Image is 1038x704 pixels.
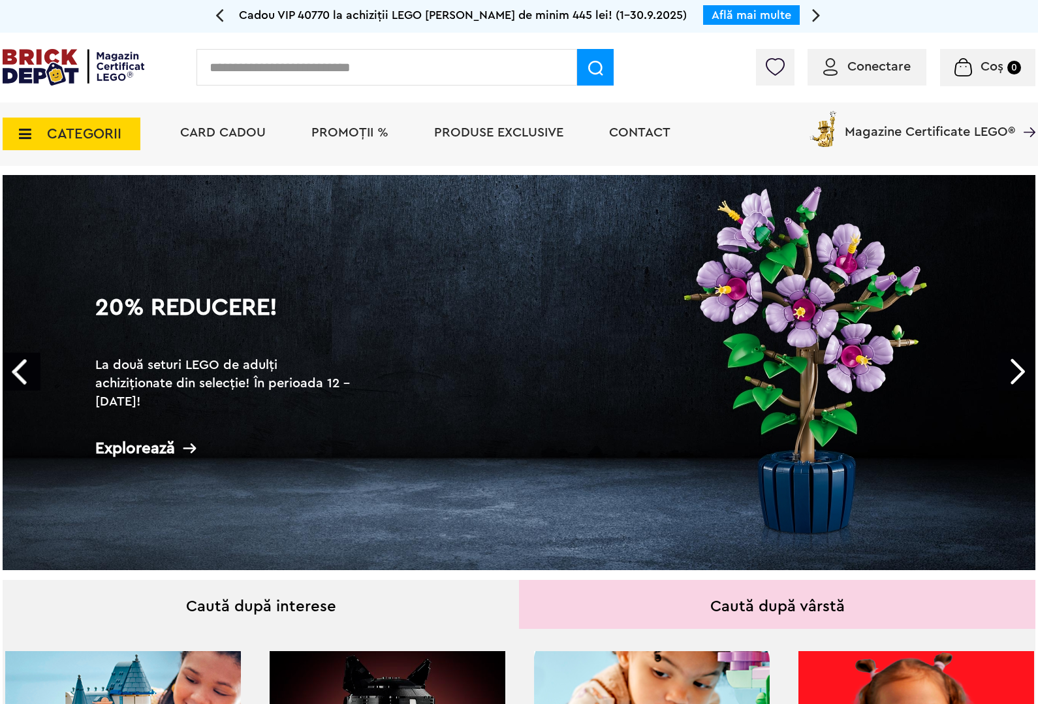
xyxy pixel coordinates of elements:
[180,126,266,139] a: Card Cadou
[239,9,687,21] span: Cadou VIP 40770 la achiziții LEGO [PERSON_NAME] de minim 445 lei! (1-30.9.2025)
[998,353,1035,391] a: Next
[1015,108,1035,121] a: Magazine Certificate LEGO®
[95,296,356,343] h1: 20% Reducere!
[3,580,519,629] div: Caută după interese
[519,580,1035,629] div: Caută după vârstă
[847,60,911,73] span: Conectare
[47,127,121,141] span: CATEGORII
[311,126,388,139] a: PROMOȚII %
[95,356,356,411] h2: La două seturi LEGO de adulți achiziționate din selecție! În perioada 12 - [DATE]!
[981,60,1003,73] span: Coș
[823,60,911,73] a: Conectare
[3,353,40,391] a: Prev
[3,175,1035,570] a: 20% Reducere!La două seturi LEGO de adulți achiziționate din selecție! În perioada 12 - [DATE]!Ex...
[712,9,791,21] a: Află mai multe
[434,126,563,139] a: Produse exclusive
[1007,61,1021,74] small: 0
[95,440,356,456] div: Explorează
[609,126,670,139] a: Contact
[845,108,1015,138] span: Magazine Certificate LEGO®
